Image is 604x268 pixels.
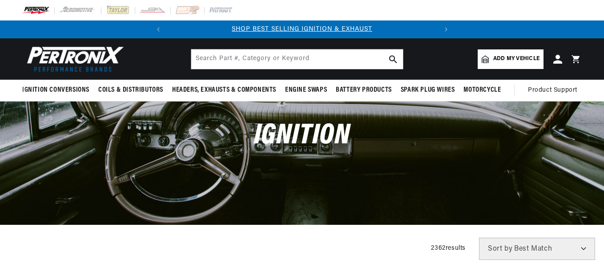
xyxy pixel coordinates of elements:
[22,44,125,74] img: Pertronix
[254,122,350,150] span: Ignition
[168,80,281,101] summary: Headers, Exhausts & Components
[396,80,459,101] summary: Spark Plug Wires
[232,26,372,32] a: SHOP BEST SELLING IGNITION & EXHAUST
[528,85,577,95] span: Product Support
[463,85,501,95] span: Motorcycle
[172,85,276,95] span: Headers, Exhausts & Components
[167,24,437,34] div: Announcement
[431,245,466,252] span: 2362 results
[383,49,403,69] button: search button
[331,80,396,101] summary: Battery Products
[22,85,89,95] span: Ignition Conversions
[488,245,512,252] span: Sort by
[478,49,544,69] a: Add my vehicle
[22,80,94,101] summary: Ignition Conversions
[281,80,331,101] summary: Engine Swaps
[493,55,540,63] span: Add my vehicle
[94,80,168,101] summary: Coils & Distributors
[191,49,403,69] input: Search Part #, Category or Keyword
[479,238,595,260] select: Sort by
[167,24,437,34] div: 1 of 2
[401,85,455,95] span: Spark Plug Wires
[528,80,582,101] summary: Product Support
[459,80,505,101] summary: Motorcycle
[336,85,392,95] span: Battery Products
[285,85,327,95] span: Engine Swaps
[98,85,163,95] span: Coils & Distributors
[437,20,455,38] button: Translation missing: en.sections.announcements.next_announcement
[149,20,167,38] button: Translation missing: en.sections.announcements.previous_announcement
